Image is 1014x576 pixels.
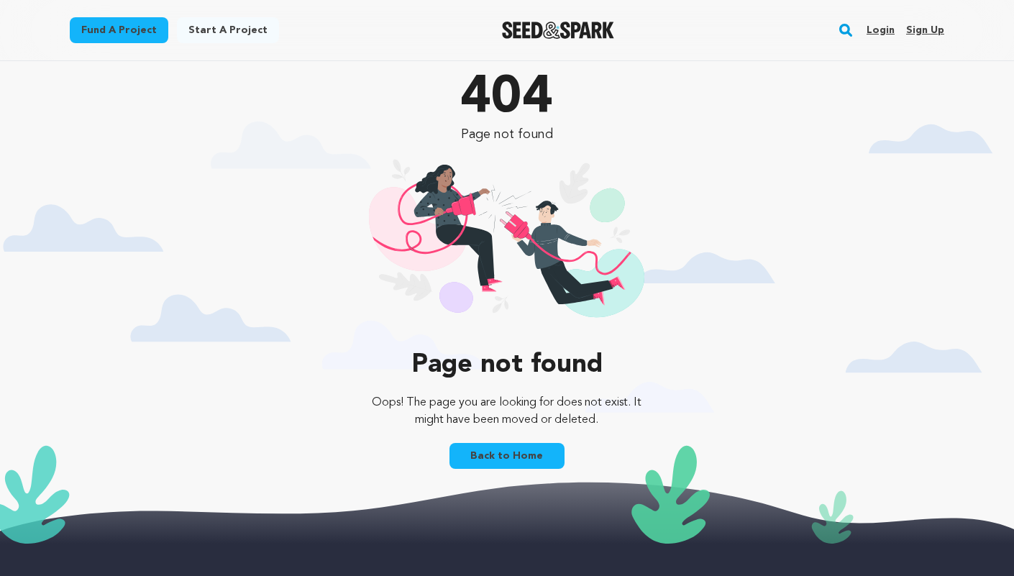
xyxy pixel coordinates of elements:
p: Page not found [361,124,652,145]
p: Oops! The page you are looking for does not exist. It might have been moved or deleted. [361,394,652,429]
img: Seed&Spark Logo Dark Mode [502,22,615,39]
a: Start a project [177,17,279,43]
a: Back to Home [449,443,565,469]
a: Login [867,19,895,42]
a: Fund a project [70,17,168,43]
img: 404 illustration [369,159,644,337]
a: Sign up [906,19,944,42]
a: Seed&Spark Homepage [502,22,615,39]
p: 404 [361,73,652,124]
p: Page not found [361,351,652,380]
